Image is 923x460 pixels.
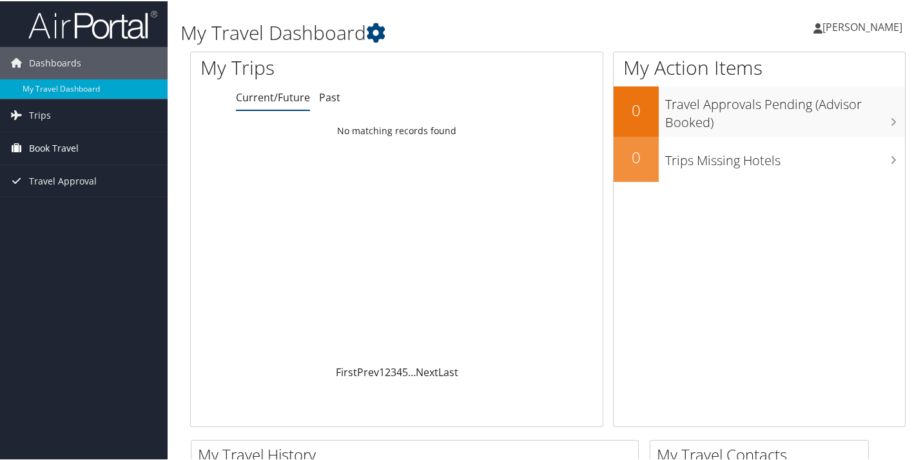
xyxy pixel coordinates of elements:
h1: My Travel Dashboard [180,18,670,45]
h3: Trips Missing Hotels [665,144,905,168]
a: 5 [402,364,408,378]
a: Past [319,89,340,103]
a: First [336,364,357,378]
h1: My Trips [200,53,422,80]
span: [PERSON_NAME] [822,19,902,33]
a: 0Travel Approvals Pending (Advisor Booked) [614,85,905,135]
span: Travel Approval [29,164,97,196]
h3: Travel Approvals Pending (Advisor Booked) [665,88,905,130]
img: airportal-logo.png [28,8,157,39]
a: Prev [357,364,379,378]
h1: My Action Items [614,53,905,80]
a: 1 [379,364,385,378]
a: 2 [385,364,391,378]
span: Trips [29,98,51,130]
a: Next [416,364,438,378]
h2: 0 [614,145,659,167]
span: … [408,364,416,378]
a: 0Trips Missing Hotels [614,135,905,181]
a: Current/Future [236,89,310,103]
a: 4 [396,364,402,378]
span: Book Travel [29,131,79,163]
h2: 0 [614,98,659,120]
a: [PERSON_NAME] [813,6,915,45]
a: 3 [391,364,396,378]
span: Dashboards [29,46,81,78]
td: No matching records found [191,118,603,141]
a: Last [438,364,458,378]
